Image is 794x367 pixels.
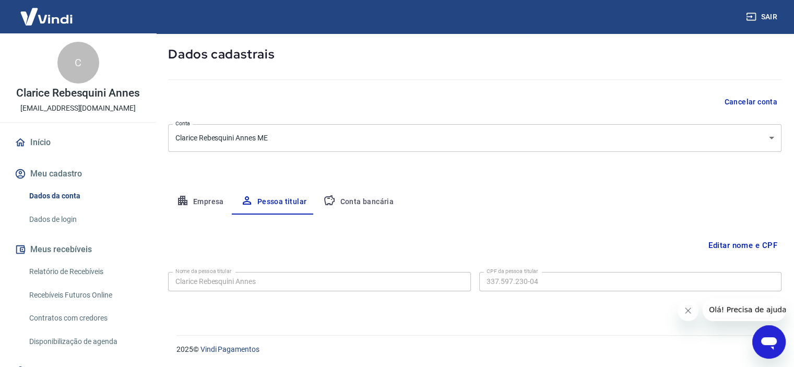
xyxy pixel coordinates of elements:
iframe: Mensagem da empresa [703,298,786,321]
a: Início [13,131,144,154]
p: Clarice Rebesquini Annes [16,88,140,99]
a: Recebíveis Futuros Online [25,285,144,306]
div: Clarice Rebesquini Annes ME [168,124,781,152]
button: Empresa [168,190,232,215]
button: Conta bancária [315,190,402,215]
label: CPF da pessoa titular [487,267,538,275]
button: Cancelar conta [720,92,781,112]
button: Meus recebíveis [13,238,144,261]
h5: Dados cadastrais [168,46,781,63]
img: Vindi [13,1,80,32]
button: Sair [744,7,781,27]
label: Nome da pessoa titular [175,267,231,275]
label: Conta [175,120,190,127]
a: Relatório de Recebíveis [25,261,144,282]
button: Editar nome e CPF [704,235,781,255]
span: Olá! Precisa de ajuda? [6,7,88,16]
a: Dados de login [25,209,144,230]
div: C [57,42,99,84]
iframe: Fechar mensagem [678,300,698,321]
a: Dados da conta [25,185,144,207]
a: Disponibilização de agenda [25,331,144,352]
p: 2025 © [176,344,769,355]
a: Contratos com credores [25,307,144,329]
button: Meu cadastro [13,162,144,185]
p: [EMAIL_ADDRESS][DOMAIN_NAME] [20,103,136,114]
iframe: Botão para abrir a janela de mensagens [752,325,786,359]
button: Pessoa titular [232,190,315,215]
a: Vindi Pagamentos [200,345,259,353]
